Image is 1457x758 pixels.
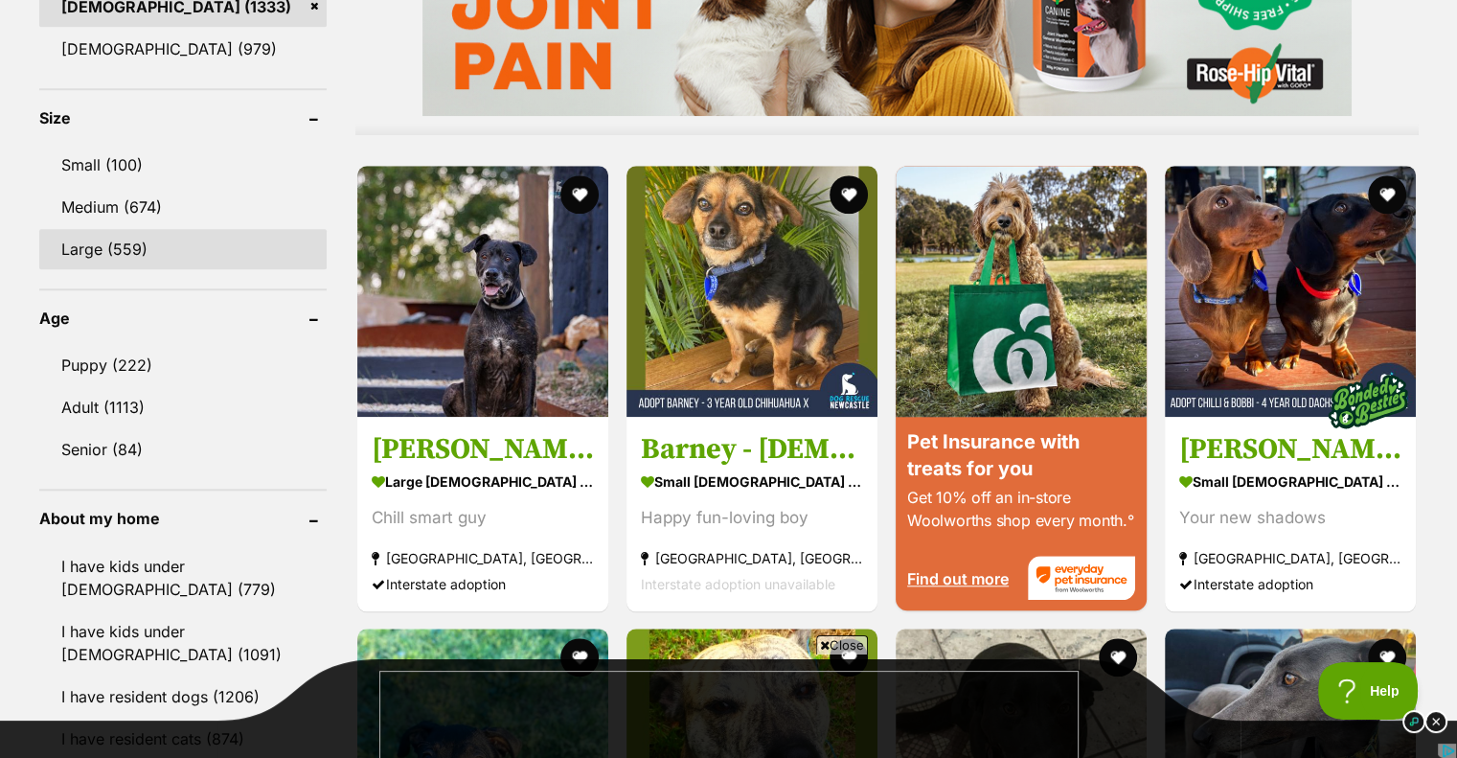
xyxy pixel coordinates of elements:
a: Adult (1113) [39,387,327,427]
a: Small (100) [39,145,327,185]
div: Happy fun-loving boy [641,504,863,530]
a: [PERSON_NAME] - [DEMOGRAPHIC_DATA] Bullmastiff large [DEMOGRAPHIC_DATA] Dog Chill smart guy [GEOG... [357,416,608,610]
div: Interstate adoption [1179,570,1401,596]
header: Age [39,310,327,327]
span: Interstate adoption unavailable [641,575,835,591]
h3: Barney - [DEMOGRAPHIC_DATA] Chihuahua X Terrier [641,430,863,467]
span: Close [816,635,868,655]
strong: small [DEMOGRAPHIC_DATA] Dog [641,467,863,494]
button: favourite [830,175,868,214]
button: favourite [1099,638,1137,677]
button: favourite [560,638,599,677]
strong: [GEOGRAPHIC_DATA], [GEOGRAPHIC_DATA] [372,544,594,570]
h3: [PERSON_NAME] - [DEMOGRAPHIC_DATA] Bullmastiff [372,430,594,467]
img: Barney - 3 Year Old Chihuahua X Terrier - Chihuahua (Long Coat) Dog [626,166,877,417]
img: Chuck - 10 Year Old Bullmastiff - Bullmastiff Dog [357,166,608,417]
strong: [GEOGRAPHIC_DATA], [GEOGRAPHIC_DATA] [641,544,863,570]
button: favourite [1369,175,1407,214]
button: favourite [560,175,599,214]
a: [PERSON_NAME] & Chilli - [DEMOGRAPHIC_DATA] Miniature Dachshunds small [DEMOGRAPHIC_DATA] Dog You... [1165,416,1416,610]
button: favourite [1369,638,1407,677]
a: Large (559) [39,229,327,269]
strong: small [DEMOGRAPHIC_DATA] Dog [1179,467,1401,494]
a: I have kids under [DEMOGRAPHIC_DATA] (1091) [39,611,327,675]
a: [DEMOGRAPHIC_DATA] (979) [39,29,327,69]
div: Your new shadows [1179,504,1401,530]
a: Barney - [DEMOGRAPHIC_DATA] Chihuahua X Terrier small [DEMOGRAPHIC_DATA] Dog Happy fun-loving boy... [626,416,877,610]
img: bonded besties [1321,353,1417,448]
a: Senior (84) [39,429,327,470]
div: Chill smart guy [372,504,594,530]
header: About my home [39,510,327,527]
header: Size [39,109,327,126]
strong: [GEOGRAPHIC_DATA], [GEOGRAPHIC_DATA] [1179,544,1401,570]
img: Bobbi & Chilli - 4 Year Old Miniature Dachshunds - Dachshund (Miniature) Dog [1165,166,1416,417]
a: Puppy (222) [39,345,327,385]
div: Interstate adoption [372,570,594,596]
a: Medium (674) [39,187,327,227]
h3: [PERSON_NAME] & Chilli - [DEMOGRAPHIC_DATA] Miniature Dachshunds [1179,430,1401,467]
img: info_dark.svg [1402,710,1425,733]
img: close_dark.svg [1424,710,1447,733]
strong: large [DEMOGRAPHIC_DATA] Dog [372,467,594,494]
a: I have kids under [DEMOGRAPHIC_DATA] (779) [39,546,327,609]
